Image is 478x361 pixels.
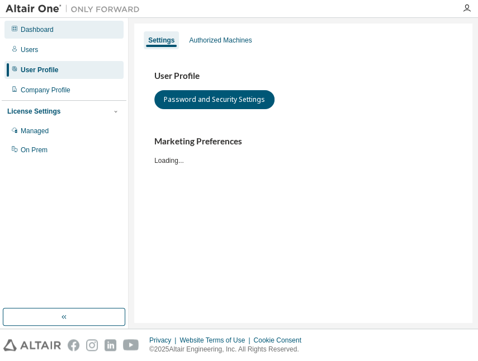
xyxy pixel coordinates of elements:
div: Settings [148,36,174,45]
h3: Marketing Preferences [154,136,452,147]
img: linkedin.svg [105,339,116,351]
div: User Profile [21,65,58,74]
div: Users [21,45,38,54]
div: Authorized Machines [189,36,252,45]
button: Password and Security Settings [154,90,275,109]
img: altair_logo.svg [3,339,61,351]
div: Dashboard [21,25,54,34]
img: youtube.svg [123,339,139,351]
h3: User Profile [154,71,452,82]
div: Managed [21,126,49,135]
div: Cookie Consent [253,336,307,345]
img: facebook.svg [68,339,79,351]
div: Privacy [149,336,179,345]
div: Loading... [154,136,452,165]
div: On Prem [21,146,48,154]
img: instagram.svg [86,339,98,351]
p: © 2025 Altair Engineering, Inc. All Rights Reserved. [149,345,308,354]
img: Altair One [6,3,145,15]
div: Website Terms of Use [179,336,253,345]
div: License Settings [7,107,60,116]
div: Company Profile [21,86,70,95]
